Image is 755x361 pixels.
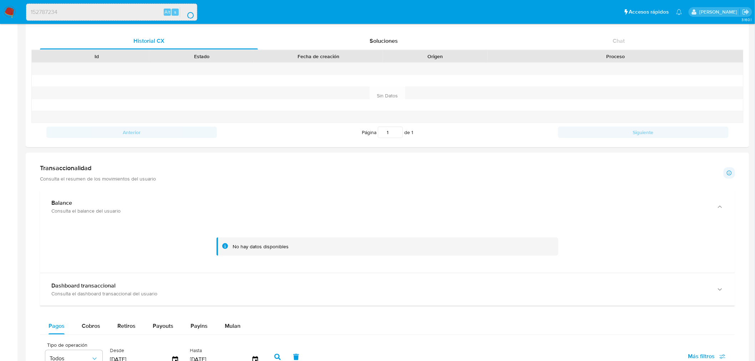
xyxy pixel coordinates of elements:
span: Historial CX [133,37,164,45]
button: Anterior [46,127,217,138]
p: gregorio.negri@mercadolibre.com [699,9,740,15]
span: Chat [613,37,625,45]
span: Accesos rápidos [629,8,669,16]
span: Soluciones [370,37,398,45]
div: Proceso [493,53,738,60]
div: Id [49,53,144,60]
input: Buscar usuario o caso... [26,7,197,17]
span: s [174,9,176,15]
span: 3.160.1 [741,17,751,22]
button: search-icon [180,7,194,17]
div: Estado [154,53,249,60]
div: Origen [388,53,483,60]
a: Notificaciones [676,9,682,15]
button: Siguiente [558,127,729,138]
span: Página de [362,127,413,138]
div: Fecha de creación [259,53,378,60]
span: Alt [164,9,170,15]
a: Salir [742,8,750,16]
span: 1 [411,129,413,136]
